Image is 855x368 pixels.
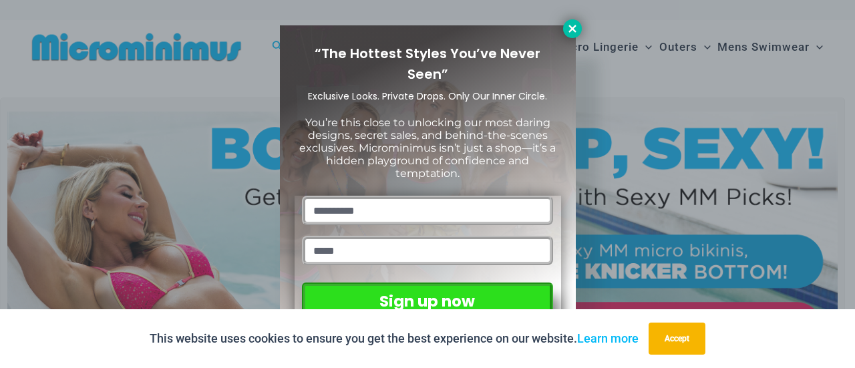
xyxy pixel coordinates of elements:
button: Accept [649,323,705,355]
span: “The Hottest Styles You’ve Never Seen” [315,44,540,83]
button: Sign up now [302,283,552,321]
button: Close [563,19,582,38]
span: You’re this close to unlocking our most daring designs, secret sales, and behind-the-scenes exclu... [299,116,556,180]
p: This website uses cookies to ensure you get the best experience on our website. [150,329,639,349]
a: Learn more [577,331,639,345]
span: Exclusive Looks. Private Drops. Only Our Inner Circle. [308,89,547,103]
